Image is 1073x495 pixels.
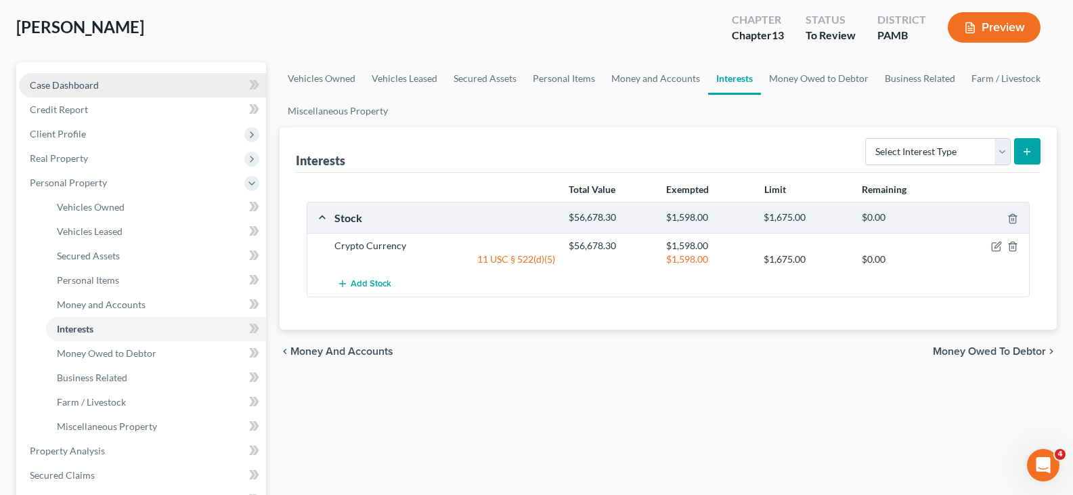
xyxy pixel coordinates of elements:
i: chevron_right [1046,346,1057,357]
button: Preview [948,12,1041,43]
a: Vehicles Leased [46,219,266,244]
div: To Review [806,28,856,43]
a: Vehicles Owned [46,195,266,219]
a: Money Owed to Debtor [761,62,877,95]
div: $1,675.00 [757,253,854,266]
div: 11 USC § 522(d)(5) [328,253,562,266]
div: Crypto Currency [328,239,562,253]
span: Vehicles Owned [57,201,125,213]
div: $1,598.00 [659,211,757,224]
iframe: Intercom live chat [1027,449,1059,481]
strong: Remaining [862,184,906,195]
span: 13 [772,28,784,41]
a: Vehicles Leased [364,62,445,95]
div: $1,675.00 [757,211,854,224]
span: Interests [57,323,93,335]
a: Interests [46,317,266,341]
a: Secured Assets [46,244,266,268]
div: $0.00 [855,253,952,266]
a: Farm / Livestock [46,390,266,414]
a: Personal Items [46,268,266,293]
span: Case Dashboard [30,79,99,91]
button: Add Stock [334,272,394,297]
div: $1,598.00 [659,253,757,266]
div: PAMB [877,28,926,43]
div: $56,678.30 [562,239,659,253]
span: Business Related [57,372,127,383]
div: $1,598.00 [659,239,757,253]
a: Farm / Livestock [963,62,1049,95]
div: Chapter [732,28,784,43]
a: Money and Accounts [46,293,266,317]
span: Money Owed to Debtor [57,347,156,359]
span: Money and Accounts [290,346,393,357]
span: Real Property [30,152,88,164]
a: Miscellaneous Property [46,414,266,439]
button: Money Owed to Debtor chevron_right [933,346,1057,357]
span: Client Profile [30,128,86,139]
a: Miscellaneous Property [280,95,396,127]
div: District [877,12,926,28]
a: Vehicles Owned [280,62,364,95]
a: Personal Items [525,62,603,95]
span: Farm / Livestock [57,396,126,408]
button: chevron_left Money and Accounts [280,346,393,357]
span: 4 [1055,449,1066,460]
strong: Total Value [569,184,615,195]
strong: Exempted [666,184,709,195]
a: Case Dashboard [19,73,266,98]
i: chevron_left [280,346,290,357]
span: Secured Claims [30,469,95,481]
a: Business Related [877,62,963,95]
strong: Limit [764,184,786,195]
span: Add Stock [351,279,391,290]
a: Interests [708,62,761,95]
a: Business Related [46,366,266,390]
span: Secured Assets [57,250,120,261]
div: $56,678.30 [562,211,659,224]
span: [PERSON_NAME] [16,17,144,37]
span: Personal Property [30,177,107,188]
span: Credit Report [30,104,88,115]
span: Vehicles Leased [57,225,123,237]
a: Credit Report [19,98,266,122]
div: Stock [328,211,562,225]
div: Chapter [732,12,784,28]
span: Money Owed to Debtor [933,346,1046,357]
a: Money Owed to Debtor [46,341,266,366]
span: Personal Items [57,274,119,286]
span: Property Analysis [30,445,105,456]
div: $0.00 [855,211,952,224]
a: Secured Assets [445,62,525,95]
a: Property Analysis [19,439,266,463]
div: Status [806,12,856,28]
span: Miscellaneous Property [57,421,157,432]
a: Secured Claims [19,463,266,488]
span: Money and Accounts [57,299,146,310]
a: Money and Accounts [603,62,708,95]
div: Interests [296,152,345,169]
